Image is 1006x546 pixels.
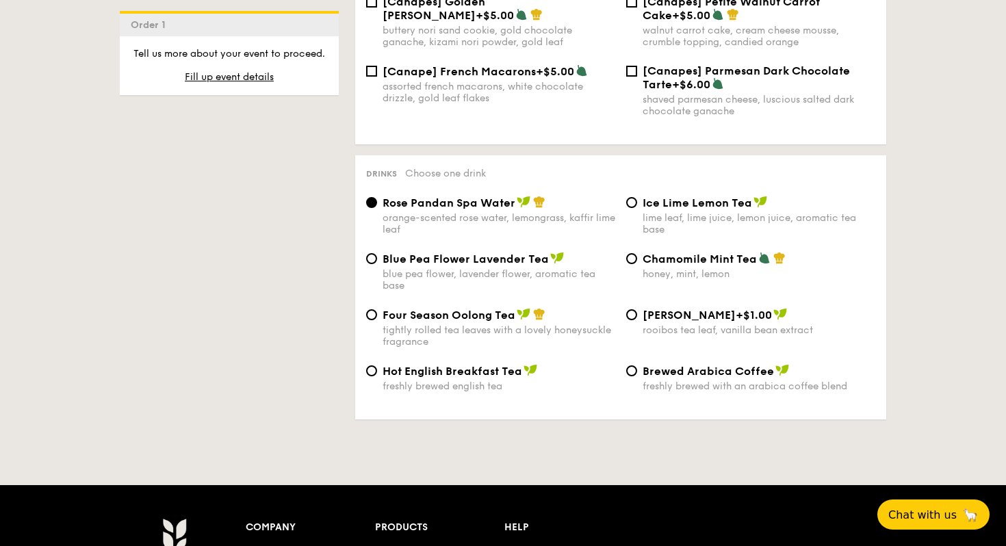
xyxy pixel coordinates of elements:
[626,197,637,208] input: Ice Lime Lemon Tealime leaf, lime juice, lemon juice, aromatic tea base
[185,71,274,83] span: Fill up event details
[643,365,774,378] span: Brewed Arabica Coffee
[643,380,875,392] div: freshly brewed with an arabica coffee blend
[736,309,772,322] span: +$1.00
[504,518,634,537] div: Help
[383,365,522,378] span: Hot English Breakfast Tea
[366,309,377,320] input: Four Season Oolong Teatightly rolled tea leaves with a lovely honeysuckle fragrance
[712,8,724,21] img: icon-vegetarian.fe4039eb.svg
[643,212,875,235] div: lime leaf, lime juice, lemon juice, aromatic tea base
[888,508,957,521] span: Chat with us
[383,25,615,48] div: buttery nori sand cookie, gold chocolate ganache, kizami nori powder, gold leaf
[773,252,786,264] img: icon-chef-hat.a58ddaea.svg
[366,253,377,264] input: Blue Pea Flower Lavender Teablue pea flower, lavender flower, aromatic tea base
[383,212,615,235] div: orange-scented rose water, lemongrass, kaffir lime leaf
[775,364,789,376] img: icon-vegan.f8ff3823.svg
[383,309,515,322] span: Four Season Oolong Tea
[626,66,637,77] input: [Canapes] Parmesan Dark Chocolate Tarte+$6.00shaved parmesan cheese, luscious salted dark chocola...
[672,9,710,22] span: +$5.00
[626,253,637,264] input: Chamomile Mint Teahoney, mint, lemon
[643,324,875,336] div: rooibos tea leaf, vanilla bean extract
[405,168,486,179] span: Choose one drink
[758,252,771,264] img: icon-vegetarian.fe4039eb.svg
[533,196,545,208] img: icon-chef-hat.a58ddaea.svg
[643,25,875,48] div: walnut carrot cake, cream cheese mousse, crumble topping, candied orange
[383,324,615,348] div: tightly rolled tea leaves with a lovely honeysuckle fragrance
[375,518,504,537] div: Products
[476,9,514,22] span: +$5.00
[727,8,739,21] img: icon-chef-hat.a58ddaea.svg
[962,507,979,523] span: 🦙
[530,8,543,21] img: icon-chef-hat.a58ddaea.svg
[131,19,171,31] span: Order 1
[366,169,397,179] span: Drinks
[515,8,528,21] img: icon-vegetarian.fe4039eb.svg
[383,268,615,291] div: blue pea flower, lavender flower, aromatic tea base
[753,196,767,208] img: icon-vegan.f8ff3823.svg
[383,81,615,104] div: assorted french macarons, white chocolate drizzle, gold leaf flakes
[131,47,328,61] p: Tell us more about your event to proceed.
[643,94,875,117] div: shaved parmesan cheese, luscious salted dark chocolate ganache
[773,308,787,320] img: icon-vegan.f8ff3823.svg
[712,77,724,90] img: icon-vegetarian.fe4039eb.svg
[533,308,545,320] img: icon-chef-hat.a58ddaea.svg
[366,197,377,208] input: Rose Pandan Spa Waterorange-scented rose water, lemongrass, kaffir lime leaf
[643,268,875,280] div: honey, mint, lemon
[550,252,564,264] img: icon-vegan.f8ff3823.svg
[643,196,752,209] span: Ice Lime Lemon Tea
[517,196,530,208] img: icon-vegan.f8ff3823.svg
[366,365,377,376] input: Hot English Breakfast Teafreshly brewed english tea
[246,518,375,537] div: Company
[643,309,736,322] span: [PERSON_NAME]
[383,65,536,78] span: [Canape] French Macarons
[524,364,537,376] img: icon-vegan.f8ff3823.svg
[366,66,377,77] input: [Canape] French Macarons+$5.00assorted french macarons, white chocolate drizzle, gold leaf flakes
[517,308,530,320] img: icon-vegan.f8ff3823.svg
[383,252,549,265] span: Blue Pea Flower Lavender Tea
[643,64,850,91] span: [Canapes] Parmesan Dark Chocolate Tarte
[672,78,710,91] span: +$6.00
[536,65,574,78] span: +$5.00
[383,380,615,392] div: freshly brewed english tea
[626,365,637,376] input: Brewed Arabica Coffeefreshly brewed with an arabica coffee blend
[383,196,515,209] span: Rose Pandan Spa Water
[576,64,588,77] img: icon-vegetarian.fe4039eb.svg
[877,499,990,530] button: Chat with us🦙
[643,252,757,265] span: Chamomile Mint Tea
[626,309,637,320] input: [PERSON_NAME]+$1.00rooibos tea leaf, vanilla bean extract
